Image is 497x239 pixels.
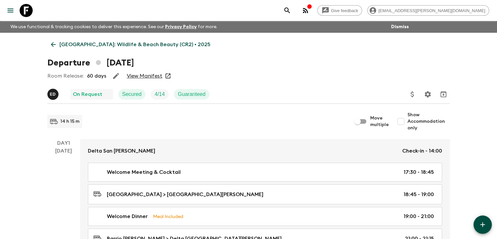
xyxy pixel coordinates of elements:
p: 17:30 - 18:45 [404,168,434,176]
p: [GEOGRAPHIC_DATA]: Wildlife & Beach Beauty (CR2) • 2025 [59,41,210,48]
p: Secured [122,90,142,98]
p: [GEOGRAPHIC_DATA] > [GEOGRAPHIC_DATA][PERSON_NAME] [107,191,263,198]
p: Day 1 [47,139,80,147]
span: Move multiple [370,115,389,128]
p: Welcome Dinner [107,212,148,220]
a: Welcome Meeting & Cocktail17:30 - 18:45 [88,163,442,182]
a: Welcome DinnerMeal Included19:00 - 21:00 [88,207,442,226]
p: Meal Included [153,213,183,220]
p: E D [50,92,56,97]
div: Secured [118,89,146,100]
p: 60 days [87,72,106,80]
p: Guaranteed [178,90,206,98]
button: Settings [421,88,434,101]
p: We use functional & tracking cookies to deliver this experience. See our for more. [8,21,220,33]
a: Delta San [PERSON_NAME]Check-in - 14:00 [80,139,450,163]
p: Check-in - 14:00 [402,147,442,155]
div: [EMAIL_ADDRESS][PERSON_NAME][DOMAIN_NAME] [367,5,489,16]
p: 4 / 14 [155,90,165,98]
button: ED [47,89,60,100]
button: Dismiss [389,22,410,31]
p: On Request [73,90,102,98]
a: View Manifest [127,73,162,79]
button: Archive (Completed, Cancelled or Unsynced Departures only) [437,88,450,101]
a: [GEOGRAPHIC_DATA]: Wildlife & Beach Beauty (CR2) • 2025 [47,38,214,51]
span: Edwin Duarte Ríos [47,91,60,96]
a: Privacy Policy [165,25,197,29]
p: Delta San [PERSON_NAME] [88,147,155,155]
span: [EMAIL_ADDRESS][PERSON_NAME][DOMAIN_NAME] [375,8,489,13]
span: Give feedback [327,8,362,13]
p: Welcome Meeting & Cocktail [107,168,181,176]
p: 19:00 - 21:00 [404,212,434,220]
h1: Departure [DATE] [47,56,134,69]
p: Room Release: [47,72,84,80]
button: search adventures [281,4,294,17]
div: Trip Fill [151,89,169,100]
span: Show Accommodation only [407,112,450,131]
p: 14 h 15 m [60,118,79,125]
button: Update Price, Early Bird Discount and Costs [406,88,419,101]
button: menu [4,4,17,17]
a: [GEOGRAPHIC_DATA] > [GEOGRAPHIC_DATA][PERSON_NAME]18:45 - 19:00 [88,184,442,204]
p: 18:45 - 19:00 [404,191,434,198]
a: Give feedback [317,5,362,16]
